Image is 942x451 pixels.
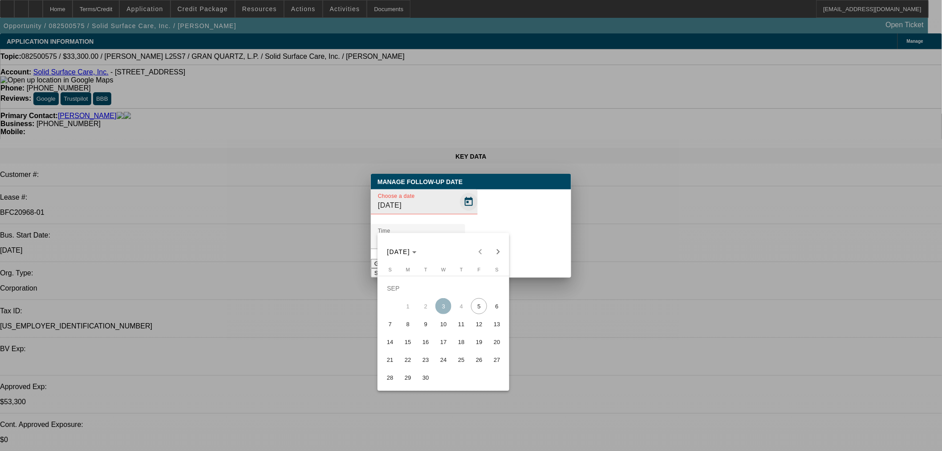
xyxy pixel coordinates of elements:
button: September 28, 2025 [381,369,399,386]
span: 21 [382,352,398,368]
button: September 8, 2025 [399,315,417,333]
button: September 13, 2025 [488,315,506,333]
button: September 11, 2025 [452,315,470,333]
span: 29 [400,369,416,385]
span: 11 [453,316,469,332]
span: 8 [400,316,416,332]
button: September 23, 2025 [417,351,434,369]
span: 10 [435,316,451,332]
button: September 15, 2025 [399,333,417,351]
button: September 10, 2025 [434,315,452,333]
button: September 7, 2025 [381,315,399,333]
button: September 17, 2025 [434,333,452,351]
span: W [441,267,446,272]
span: 18 [453,334,469,350]
td: SEP [381,279,506,297]
button: September 29, 2025 [399,369,417,386]
span: 9 [418,316,434,332]
span: [DATE] [387,248,410,255]
span: S [495,267,499,272]
span: 4 [453,298,469,314]
span: F [478,267,481,272]
button: September 30, 2025 [417,369,434,386]
span: 16 [418,334,434,350]
span: 2 [418,298,434,314]
button: Choose month and year [384,244,421,260]
span: 30 [418,369,434,385]
span: 24 [435,352,451,368]
button: September 5, 2025 [470,297,488,315]
button: September 19, 2025 [470,333,488,351]
button: September 2, 2025 [417,297,434,315]
button: September 14, 2025 [381,333,399,351]
button: September 3, 2025 [434,297,452,315]
span: 20 [489,334,505,350]
span: 15 [400,334,416,350]
span: 28 [382,369,398,385]
button: Next month [489,243,507,261]
span: M [406,267,410,272]
button: September 1, 2025 [399,297,417,315]
span: 5 [471,298,487,314]
span: 25 [453,352,469,368]
button: September 27, 2025 [488,351,506,369]
button: September 12, 2025 [470,315,488,333]
button: September 6, 2025 [488,297,506,315]
span: T [460,267,463,272]
span: 13 [489,316,505,332]
button: September 20, 2025 [488,333,506,351]
span: 6 [489,298,505,314]
span: 26 [471,352,487,368]
button: September 18, 2025 [452,333,470,351]
span: 22 [400,352,416,368]
button: September 24, 2025 [434,351,452,369]
span: T [424,267,427,272]
button: September 26, 2025 [470,351,488,369]
button: September 16, 2025 [417,333,434,351]
button: September 21, 2025 [381,351,399,369]
span: 7 [382,316,398,332]
span: 17 [435,334,451,350]
button: September 22, 2025 [399,351,417,369]
span: 3 [435,298,451,314]
span: S [389,267,392,272]
span: 1 [400,298,416,314]
span: 14 [382,334,398,350]
span: 12 [471,316,487,332]
button: September 9, 2025 [417,315,434,333]
button: September 25, 2025 [452,351,470,369]
button: September 4, 2025 [452,297,470,315]
span: 19 [471,334,487,350]
span: 27 [489,352,505,368]
span: 23 [418,352,434,368]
